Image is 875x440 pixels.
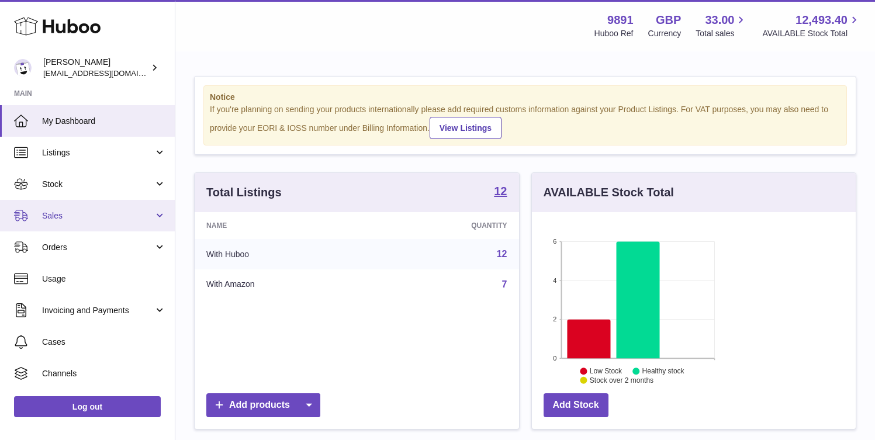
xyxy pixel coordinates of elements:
[589,367,622,375] text: Low Stock
[656,12,681,28] strong: GBP
[42,147,154,158] span: Listings
[553,316,556,323] text: 2
[42,337,166,348] span: Cases
[210,92,841,103] strong: Notice
[42,116,166,127] span: My Dashboard
[14,59,32,77] img: ro@thebitterclub.co.uk
[206,393,320,417] a: Add products
[553,238,556,245] text: 6
[206,185,282,200] h3: Total Listings
[648,28,682,39] div: Currency
[42,368,166,379] span: Channels
[607,12,634,28] strong: 9891
[553,277,556,284] text: 4
[696,12,748,39] a: 33.00 Total sales
[42,273,166,285] span: Usage
[494,185,507,199] a: 12
[705,12,734,28] span: 33.00
[372,212,518,239] th: Quantity
[544,393,608,417] a: Add Stock
[762,28,861,39] span: AVAILABLE Stock Total
[43,68,172,78] span: [EMAIL_ADDRESS][DOMAIN_NAME]
[210,104,841,139] div: If you're planning on sending your products internationally please add required customs informati...
[553,355,556,362] text: 0
[430,117,502,139] a: View Listings
[497,249,507,259] a: 12
[42,179,154,190] span: Stock
[195,239,372,269] td: With Huboo
[762,12,861,39] a: 12,493.40 AVAILABLE Stock Total
[594,28,634,39] div: Huboo Ref
[502,279,507,289] a: 7
[42,305,154,316] span: Invoicing and Payments
[14,396,161,417] a: Log out
[796,12,848,28] span: 12,493.40
[696,28,748,39] span: Total sales
[544,185,674,200] h3: AVAILABLE Stock Total
[42,242,154,253] span: Orders
[642,367,684,375] text: Healthy stock
[494,185,507,197] strong: 12
[43,57,148,79] div: [PERSON_NAME]
[195,269,372,300] td: With Amazon
[589,376,653,384] text: Stock over 2 months
[42,210,154,221] span: Sales
[195,212,372,239] th: Name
